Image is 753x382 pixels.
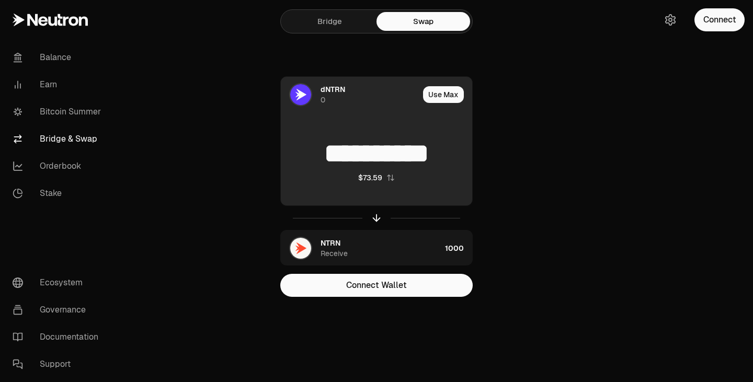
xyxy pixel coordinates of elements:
div: Receive [321,248,348,259]
a: Ecosystem [4,269,113,296]
button: Connect Wallet [280,274,473,297]
div: $73.59 [358,172,382,183]
a: Bitcoin Summer [4,98,113,125]
a: Stake [4,180,113,207]
a: Bridge & Swap [4,125,113,153]
div: NTRN LogoNTRNReceive [281,230,441,266]
button: NTRN LogoNTRNReceive1000 [281,230,472,266]
a: Documentation [4,323,113,351]
a: Governance [4,296,113,323]
img: NTRN Logo [290,238,311,259]
a: Support [4,351,113,378]
div: dNTRN LogodNTRN0 [281,77,419,112]
div: 1000 [445,230,472,266]
button: Use Max [423,86,464,103]
button: $73.59 [358,172,395,183]
a: Balance [4,44,113,71]
a: Earn [4,71,113,98]
a: Bridge [283,12,376,31]
div: 0 [321,95,325,105]
button: Connect [694,8,745,31]
span: dNTRN [321,84,345,95]
a: Orderbook [4,153,113,180]
a: Swap [376,12,470,31]
span: NTRN [321,238,340,248]
img: dNTRN Logo [290,84,311,105]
